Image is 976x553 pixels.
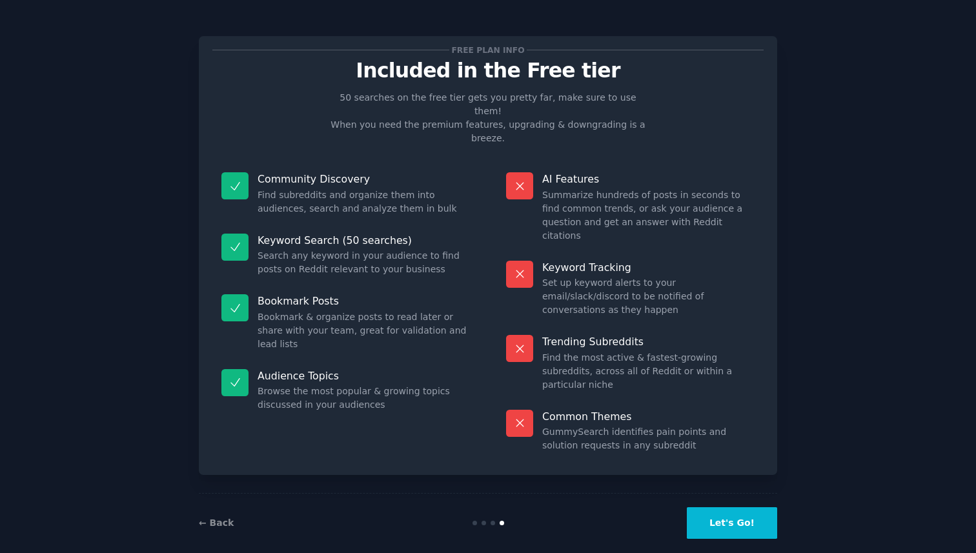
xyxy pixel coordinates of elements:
dd: GummySearch identifies pain points and solution requests in any subreddit [542,425,755,452]
p: 50 searches on the free tier gets you pretty far, make sure to use them! When you need the premiu... [325,91,651,145]
dd: Find the most active & fastest-growing subreddits, across all of Reddit or within a particular niche [542,351,755,392]
a: ← Back [199,518,234,528]
dd: Bookmark & organize posts to read later or share with your team, great for validation and lead lists [258,310,470,351]
p: Trending Subreddits [542,335,755,348]
p: Audience Topics [258,369,470,383]
p: Community Discovery [258,172,470,186]
dd: Set up keyword alerts to your email/slack/discord to be notified of conversations as they happen [542,276,755,317]
p: Keyword Search (50 searches) [258,234,470,247]
p: AI Features [542,172,755,186]
p: Bookmark Posts [258,294,470,308]
dd: Find subreddits and organize them into audiences, search and analyze them in bulk [258,188,470,216]
p: Keyword Tracking [542,261,755,274]
button: Let's Go! [687,507,777,539]
dd: Summarize hundreds of posts in seconds to find common trends, or ask your audience a question and... [542,188,755,243]
dd: Browse the most popular & growing topics discussed in your audiences [258,385,470,412]
span: Free plan info [449,43,527,57]
dd: Search any keyword in your audience to find posts on Reddit relevant to your business [258,249,470,276]
p: Common Themes [542,410,755,423]
p: Included in the Free tier [212,59,764,82]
